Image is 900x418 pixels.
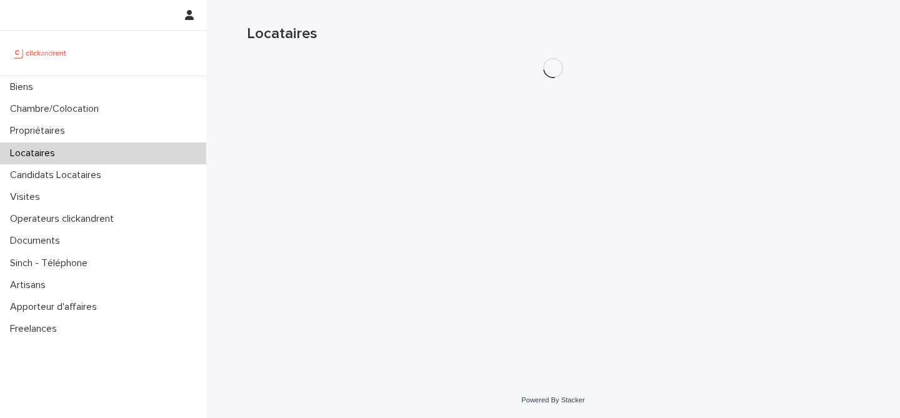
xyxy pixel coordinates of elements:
[5,279,56,291] p: Artisans
[5,81,43,93] p: Biens
[5,147,65,159] p: Locataires
[5,301,107,313] p: Apporteur d'affaires
[247,25,859,43] h1: Locataires
[5,103,109,115] p: Chambre/Colocation
[5,125,75,137] p: Propriétaires
[5,257,97,269] p: Sinch - Téléphone
[5,323,67,335] p: Freelances
[521,396,584,404] a: Powered By Stacker
[10,41,71,66] img: UCB0brd3T0yccxBKYDjQ
[5,213,124,225] p: Operateurs clickandrent
[5,235,70,247] p: Documents
[5,169,111,181] p: Candidats Locataires
[5,191,50,203] p: Visites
